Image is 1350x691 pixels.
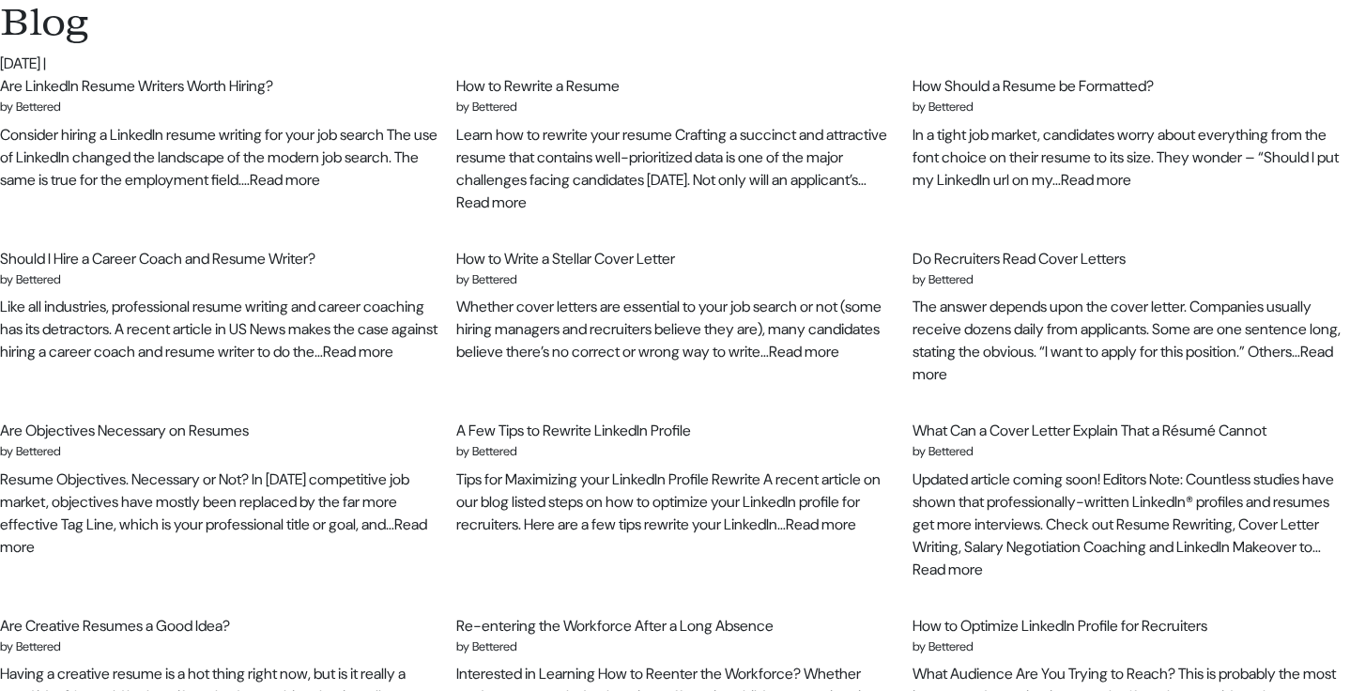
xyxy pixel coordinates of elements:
[913,637,1350,656] div: by Bettered
[456,192,527,212] a: Read more: How to Rewrite a Resume
[1061,170,1131,190] a: Read more: How Should a Resume be Formatted?
[913,560,983,579] a: Read more: What Can a Cover Letter Explain That a Résumé Cannot
[456,76,620,96] a: How to Rewrite a Resume
[769,342,839,361] a: Read more: How to Write a Stellar Cover Letter
[913,76,1154,96] a: How Should a Resume be Formatted?
[913,249,1126,269] a: Do Recruiters Read Cover Letters
[323,342,393,361] a: Read more: Should I Hire a Career Coach and Resume Writer?
[913,98,1350,116] div: by Bettered
[456,442,894,461] div: by Bettered
[913,296,1350,386] div: The answer depends upon the cover letter. Companies usually receive dozens daily from applicants....
[456,249,675,269] a: How to Write a Stellar Cover Letter
[913,616,1207,636] a: How to Optimize LinkedIn Profile for Recruiters
[913,442,1350,461] div: by Bettered
[786,514,856,534] a: Read more: A Few Tips to Rewrite LinkedIn Profile
[913,270,1350,289] div: by Bettered
[456,468,894,536] div: Tips for Maximizing your LinkedIn Profile Rewrite A recent article on our blog listed steps on ho...
[456,637,894,656] div: by Bettered
[456,124,894,214] div: Learn how to rewrite your resume Crafting a succinct and attractive resume that contains well-pri...
[456,296,894,363] div: Whether cover letters are essential to your job search or not (some hiring managers and recruiter...
[913,124,1350,192] div: In a tight job market, candidates worry about everything from the font choice on their resume to ...
[456,98,894,116] div: by Bettered
[456,616,774,636] a: Re-entering the Workforce After a Long Absence
[913,468,1350,581] div: Updated article coming soon! Editors Note: Countless studies have shown that professionally-writt...
[250,170,320,190] a: Read more: Are LinkedIn Resume Writers Worth Hiring?
[913,421,1266,440] a: What Can a Cover Letter Explain That a Résumé Cannot
[456,421,691,440] a: A Few Tips to Rewrite LinkedIn Profile
[456,270,894,289] div: by Bettered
